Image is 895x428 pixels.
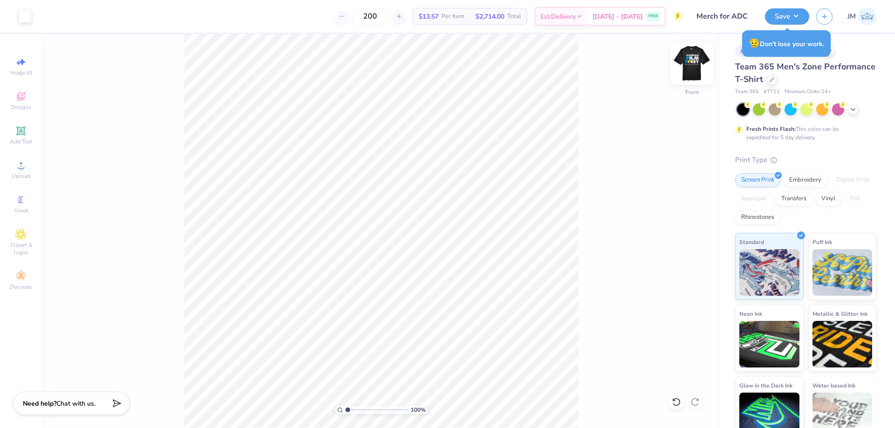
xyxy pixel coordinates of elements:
[812,309,867,319] span: Metallic & Glitter Ink
[735,88,759,96] span: Team 365
[10,138,32,145] span: Add Text
[746,125,861,142] div: This color can be expedited for 5 day delivery.
[812,237,832,247] span: Puff Ink
[858,7,876,26] img: Joshua Macky Gaerlan
[847,11,856,22] span: JM
[739,309,762,319] span: Neon Ink
[746,125,796,133] strong: Fresh Prints Flash:
[56,399,96,408] span: Chat with us.
[12,172,30,180] span: Upload
[775,192,812,206] div: Transfers
[475,12,504,21] span: $2,714.00
[735,61,875,85] span: Team 365 Men's Zone Performance T-Shirt
[830,173,875,187] div: Digital Print
[844,192,866,206] div: Foil
[648,13,658,20] span: FREE
[14,207,28,214] span: Greek
[540,12,576,21] span: Est. Delivery
[735,192,772,206] div: Applique
[441,12,464,21] span: Per Item
[685,88,699,96] div: Front
[689,7,758,26] input: Untitled Design
[5,241,37,256] span: Clipart & logos
[749,37,760,49] span: 😥
[507,12,521,21] span: Total
[764,88,780,96] span: # TT11
[735,211,780,224] div: Rhinestones
[812,321,873,367] img: Metallic & Glitter Ink
[592,12,643,21] span: [DATE] - [DATE]
[847,7,876,26] a: JM
[739,321,799,367] img: Neon Ink
[765,8,809,25] button: Save
[11,103,31,111] span: Designs
[812,249,873,296] img: Puff Ink
[783,173,827,187] div: Embroidery
[785,88,831,96] span: Minimum Order: 24 +
[735,45,772,57] div: # 485889P
[739,237,764,247] span: Standard
[735,173,780,187] div: Screen Print
[735,155,876,165] div: Print Type
[739,249,799,296] img: Standard
[673,45,710,82] img: Front
[23,399,56,408] strong: Need help?
[742,30,831,57] div: Don’t lose your work.
[815,192,841,206] div: Vinyl
[10,283,32,291] span: Decorate
[411,406,426,414] span: 100 %
[10,69,32,76] span: Image AI
[739,380,792,390] span: Glow in the Dark Ink
[352,8,388,25] input: – –
[419,12,439,21] span: $13.57
[812,380,855,390] span: Water based Ink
